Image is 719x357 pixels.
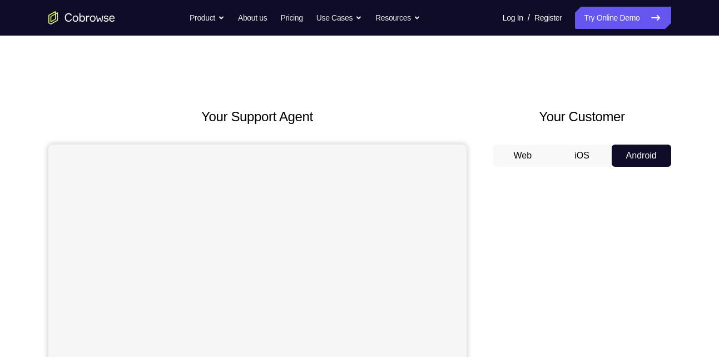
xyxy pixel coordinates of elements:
[493,145,553,167] button: Web
[575,7,671,29] a: Try Online Demo
[375,7,420,29] button: Resources
[552,145,612,167] button: iOS
[238,7,267,29] a: About us
[190,7,225,29] button: Product
[280,7,303,29] a: Pricing
[48,107,467,127] h2: Your Support Agent
[503,7,523,29] a: Log In
[493,107,671,127] h2: Your Customer
[48,11,115,24] a: Go to the home page
[316,7,362,29] button: Use Cases
[534,7,562,29] a: Register
[528,11,530,24] span: /
[612,145,671,167] button: Android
